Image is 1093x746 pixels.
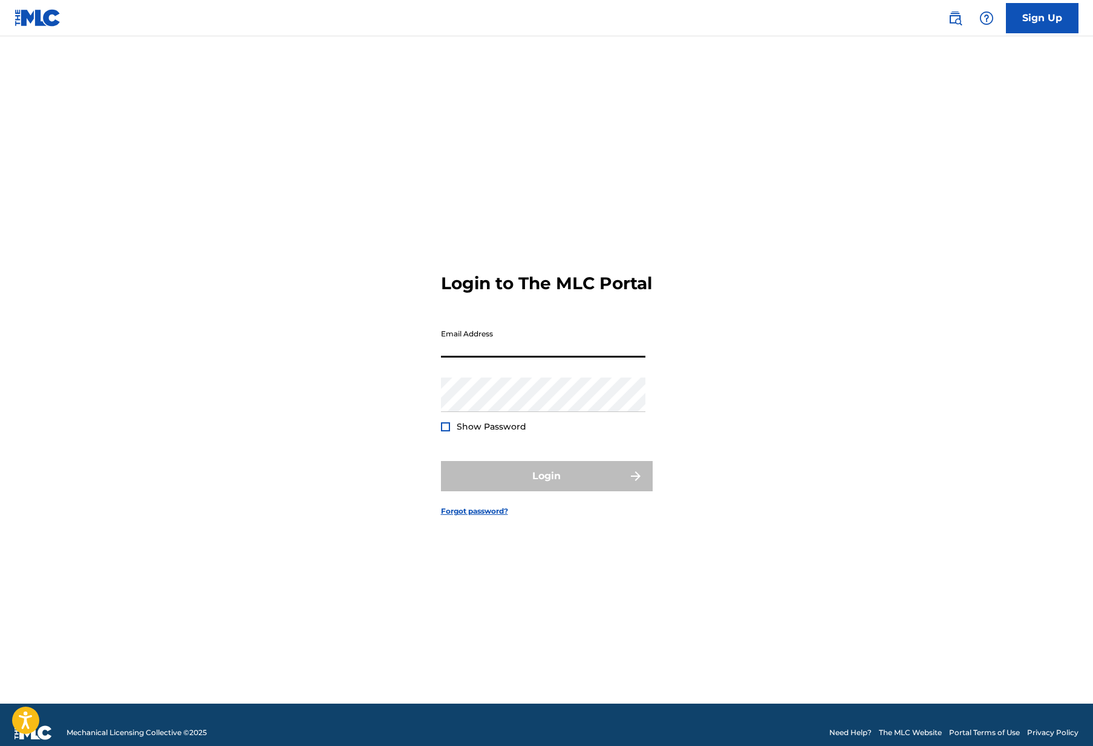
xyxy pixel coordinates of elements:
[979,11,994,25] img: help
[67,727,207,738] span: Mechanical Licensing Collective © 2025
[441,506,508,517] a: Forgot password?
[15,9,61,27] img: MLC Logo
[1033,688,1093,746] iframe: Chat Widget
[15,725,52,740] img: logo
[948,11,962,25] img: search
[943,6,967,30] a: Public Search
[457,421,526,432] span: Show Password
[879,727,942,738] a: The MLC Website
[949,727,1020,738] a: Portal Terms of Use
[829,727,872,738] a: Need Help?
[1006,3,1078,33] a: Sign Up
[1027,727,1078,738] a: Privacy Policy
[441,273,652,294] h3: Login to The MLC Portal
[974,6,999,30] div: Help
